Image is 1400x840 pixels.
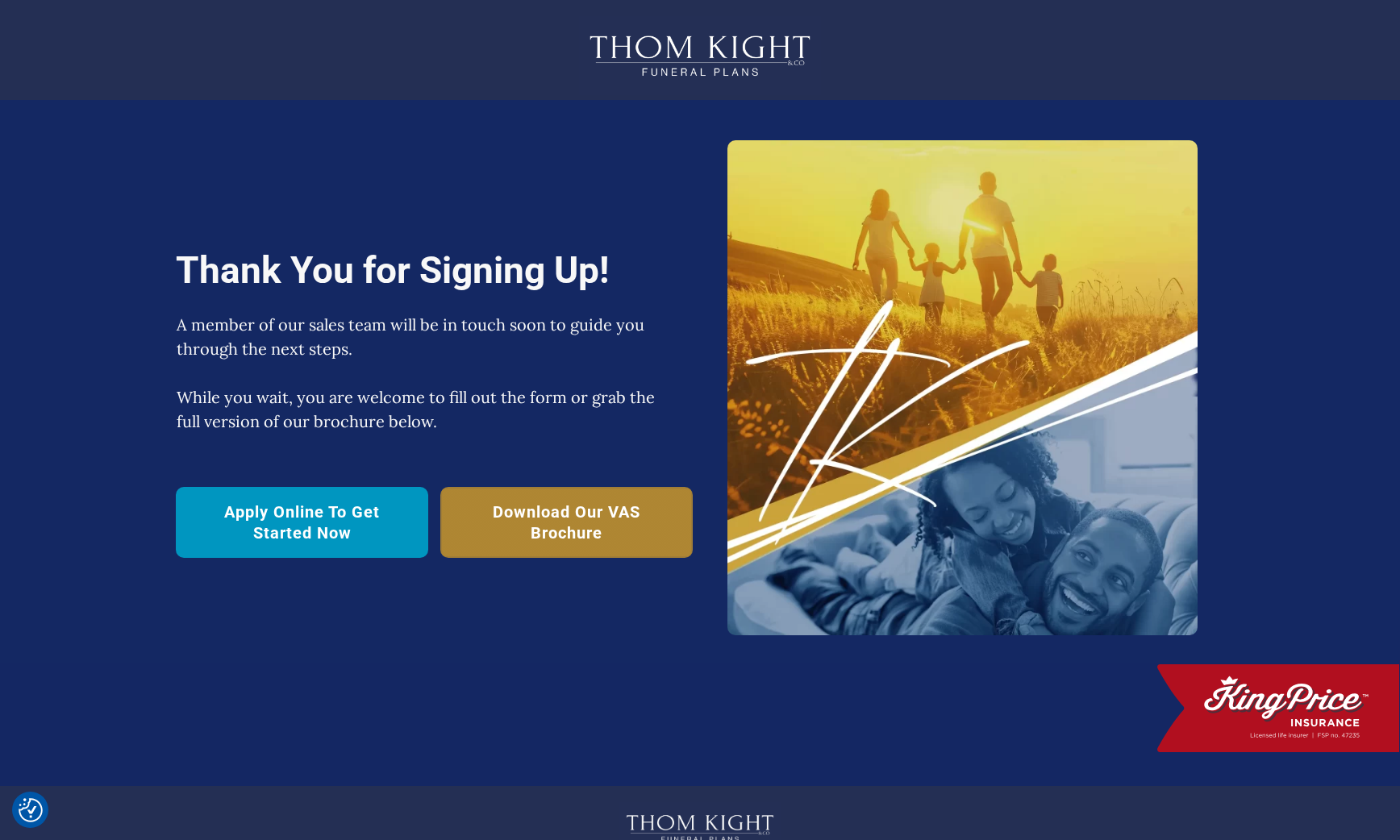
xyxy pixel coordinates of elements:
a: Apply Online To Get Started Now [176,487,428,558]
span: Apply Online To Get Started Now [195,501,409,543]
img: 1_King-Price-Logo [1157,664,1399,752]
img: Revisit consent button [19,798,43,822]
img: thomkight-funeral-plans-hero [727,140,1198,635]
a: Download Our VAS Brochure [440,487,693,558]
p: A member of our sales team will be in touch soon to guide you through the next steps. While you w... [177,313,677,450]
h1: Thank You for Signing Up! [176,247,693,311]
span: Download Our VAS Brochure [460,501,673,543]
button: Consent Preferences [19,798,43,822]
